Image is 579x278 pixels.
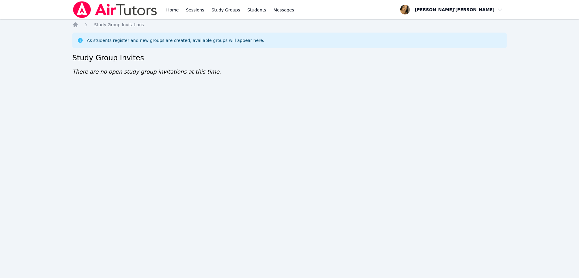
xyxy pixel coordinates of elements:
[72,1,158,18] img: Air Tutors
[274,7,294,13] span: Messages
[94,22,144,27] span: Study Group Invitations
[72,53,507,63] h2: Study Group Invites
[94,22,144,28] a: Study Group Invitations
[72,68,221,75] span: There are no open study group invitations at this time.
[72,22,507,28] nav: Breadcrumb
[87,37,264,43] div: As students register and new groups are created, available groups will appear here.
